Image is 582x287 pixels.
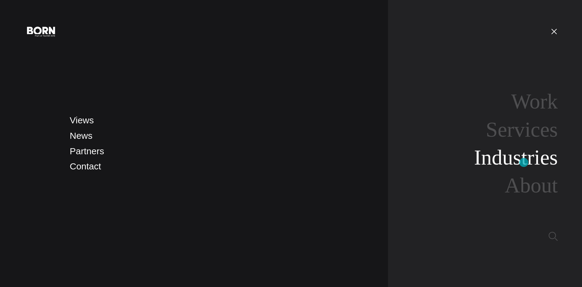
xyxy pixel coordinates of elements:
[505,174,558,197] a: About
[474,146,558,169] a: Industries
[70,161,101,171] a: Contact
[70,115,94,125] a: Views
[486,118,558,141] a: Services
[549,232,558,241] img: Search
[547,25,561,38] button: Open
[70,131,92,141] a: News
[511,90,558,113] a: Work
[70,146,104,156] a: Partners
